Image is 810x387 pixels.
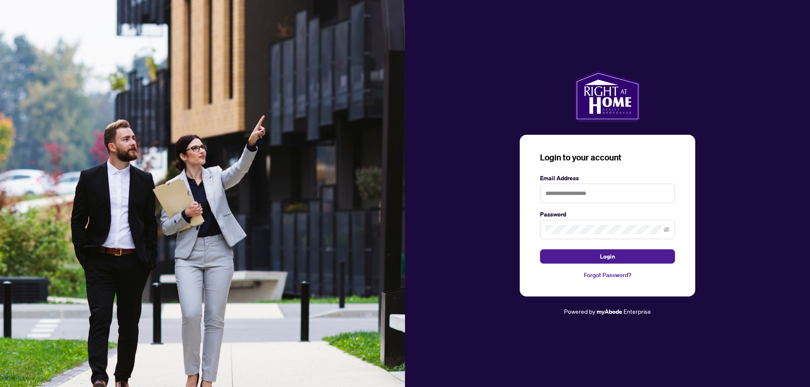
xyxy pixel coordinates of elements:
span: Login [600,250,615,263]
button: Login [540,249,675,264]
label: Email Address [540,173,675,183]
a: myAbode [597,307,622,316]
a: Forgot Password? [540,270,675,280]
img: ma-logo [575,71,640,121]
span: eye-invisible [664,227,670,232]
h3: Login to your account [540,152,675,163]
span: Powered by [564,307,595,315]
span: Enterprise [624,307,651,315]
label: Password [540,210,675,219]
